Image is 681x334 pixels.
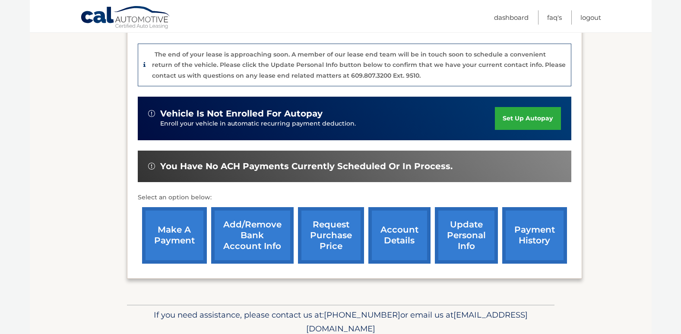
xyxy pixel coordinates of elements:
a: Cal Automotive [80,6,171,31]
a: make a payment [142,207,207,264]
a: set up autopay [495,107,561,130]
p: Select an option below: [138,192,571,203]
p: Enroll your vehicle in automatic recurring payment deduction. [160,119,495,129]
a: Dashboard [494,10,529,25]
a: payment history [502,207,567,264]
a: Logout [580,10,601,25]
span: vehicle is not enrolled for autopay [160,108,323,119]
a: Add/Remove bank account info [211,207,294,264]
a: FAQ's [547,10,562,25]
img: alert-white.svg [148,163,155,170]
span: You have no ACH payments currently scheduled or in process. [160,161,453,172]
a: request purchase price [298,207,364,264]
a: update personal info [435,207,498,264]
p: The end of your lease is approaching soon. A member of our lease end team will be in touch soon t... [152,50,566,79]
img: alert-white.svg [148,110,155,117]
a: account details [368,207,431,264]
span: [PHONE_NUMBER] [324,310,400,320]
